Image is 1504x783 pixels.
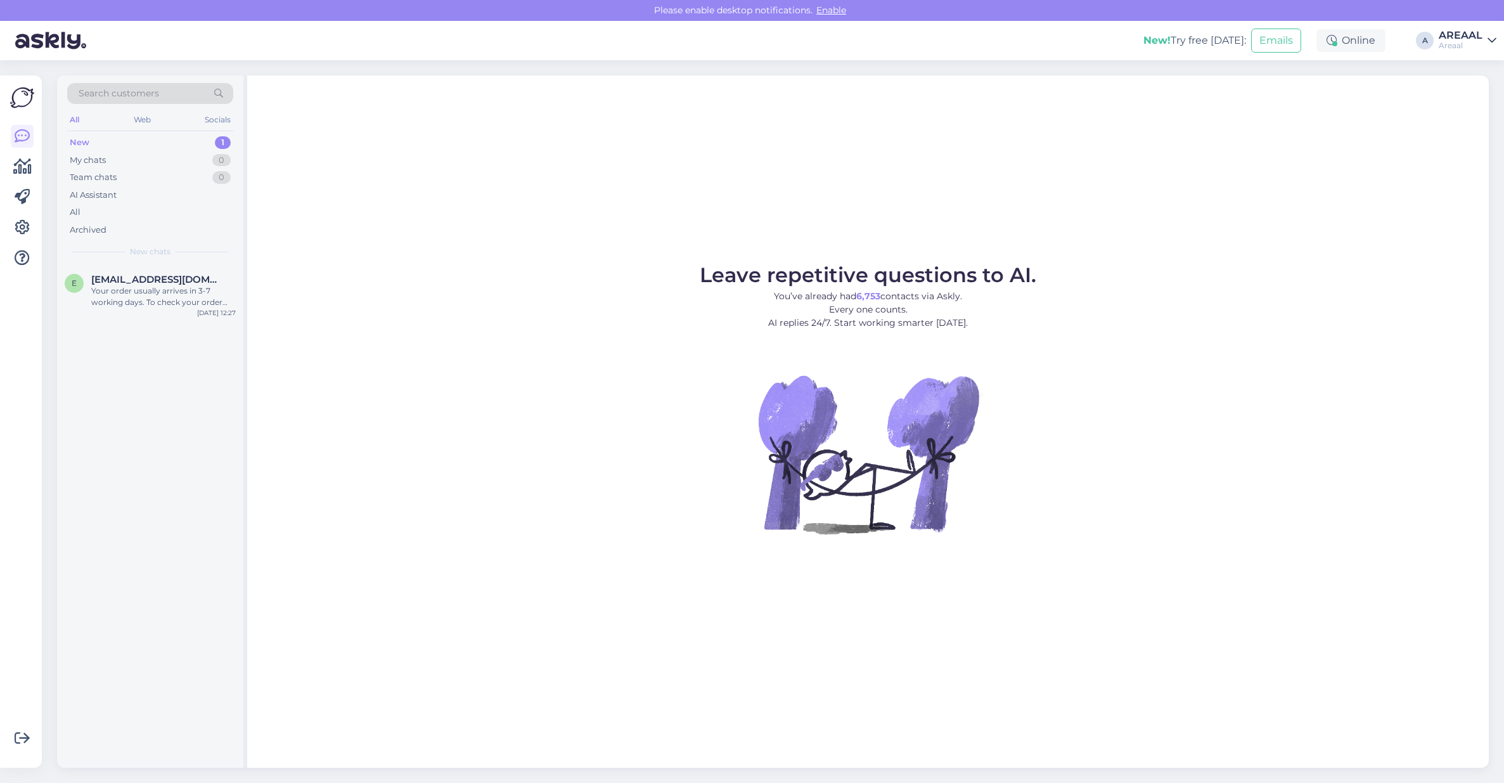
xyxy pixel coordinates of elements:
span: Leave repetitive questions to AI. [700,262,1036,287]
div: AREAAL [1439,30,1482,41]
b: 6,753 [856,290,880,302]
a: AREAALAreaal [1439,30,1496,51]
div: My chats [70,154,106,167]
div: [DATE] 12:27 [197,308,236,318]
span: New chats [130,246,170,257]
div: AI Assistant [70,189,117,202]
img: Askly Logo [10,86,34,110]
div: 0 [212,171,231,184]
div: 1 [215,136,231,149]
div: Socials [202,112,233,128]
button: Emails [1251,29,1301,53]
div: Try free [DATE]: [1143,33,1246,48]
div: 0 [212,154,231,167]
b: New! [1143,34,1171,46]
span: e [72,278,77,288]
div: Team chats [70,171,117,184]
div: New [70,136,89,149]
div: All [70,206,80,219]
p: You’ve already had contacts via Askly. Every one counts. AI replies 24/7. Start working smarter [... [700,290,1036,330]
span: Enable [813,4,850,16]
span: Search customers [79,87,159,100]
span: eiytleteile@gmail.com [91,274,223,285]
div: Web [131,112,153,128]
div: A [1416,32,1434,49]
div: Archived [70,224,106,236]
div: All [67,112,82,128]
div: Your order usually arrives in 3-7 working days. To check your order status, please use your order... [91,285,236,308]
div: Online [1316,29,1385,52]
div: Areaal [1439,41,1482,51]
img: No Chat active [754,340,982,568]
